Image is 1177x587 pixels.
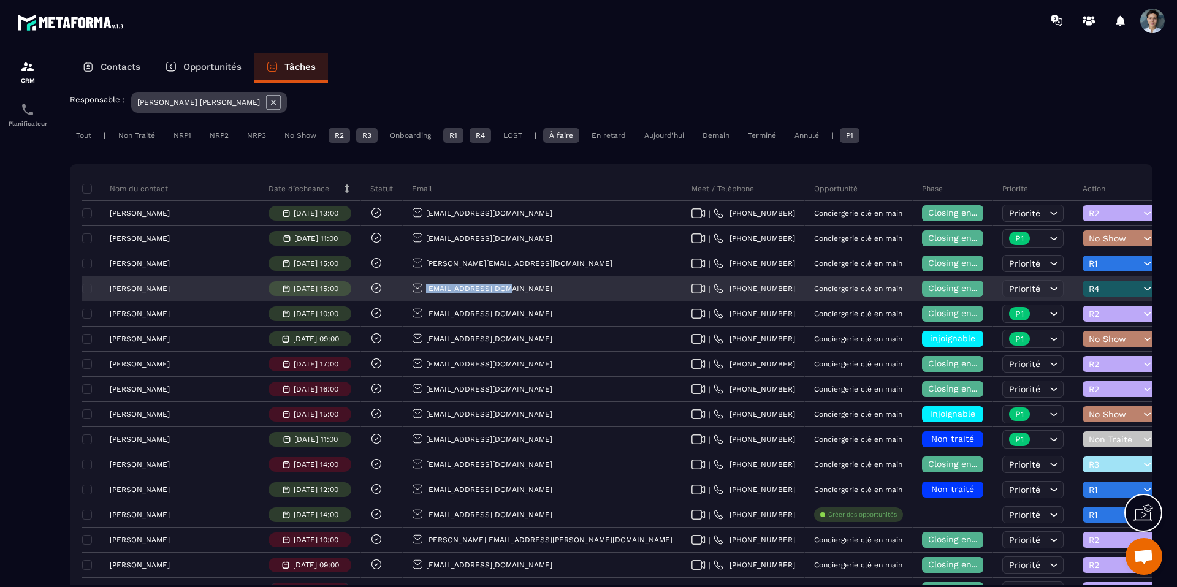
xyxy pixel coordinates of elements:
[928,233,998,243] span: Closing en cours
[1089,334,1140,344] span: No Show
[20,102,35,117] img: scheduler
[709,460,710,469] span: |
[167,128,197,143] div: NRP1
[294,209,338,218] p: [DATE] 13:00
[814,410,902,418] p: Conciergerie clé en main
[928,358,998,368] span: Closing en cours
[1089,560,1140,570] span: R2
[70,95,125,104] p: Responsable :
[1089,208,1140,218] span: R2
[110,385,170,393] p: [PERSON_NAME]
[714,560,795,570] a: [PHONE_NUMBER]
[714,334,795,344] a: [PHONE_NUMBER]
[294,234,338,243] p: [DATE] 11:00
[1089,359,1140,369] span: R2
[20,59,35,74] img: formation
[828,510,897,519] p: Créer des opportunités
[443,128,463,143] div: R1
[269,184,329,194] p: Date d’échéance
[294,309,338,318] p: [DATE] 10:00
[928,208,998,218] span: Closing en cours
[814,259,902,268] p: Conciergerie clé en main
[709,259,710,268] span: |
[714,434,795,444] a: [PHONE_NUMBER]
[709,309,710,319] span: |
[814,209,902,218] p: Conciergerie clé en main
[293,335,339,343] p: [DATE] 09:00
[814,385,902,393] p: Conciergerie clé en main
[709,385,710,394] span: |
[922,184,943,194] p: Phase
[294,485,338,494] p: [DATE] 12:00
[254,53,328,83] a: Tâches
[928,308,998,318] span: Closing en cours
[814,309,902,318] p: Conciergerie clé en main
[1009,560,1040,570] span: Priorité
[110,335,170,343] p: [PERSON_NAME]
[714,208,795,218] a: [PHONE_NUMBER]
[329,128,350,143] div: R2
[110,485,170,494] p: [PERSON_NAME]
[1089,535,1140,545] span: R2
[110,561,170,569] p: [PERSON_NAME]
[1015,309,1024,318] p: P1
[70,53,153,83] a: Contacts
[788,128,825,143] div: Annulé
[638,128,690,143] div: Aujourd'hui
[1009,460,1040,469] span: Priorité
[110,284,170,293] p: [PERSON_NAME]
[356,128,378,143] div: R3
[814,561,902,569] p: Conciergerie clé en main
[709,485,710,494] span: |
[714,460,795,469] a: [PHONE_NUMBER]
[110,536,170,544] p: [PERSON_NAME]
[85,184,168,194] p: Nom du contact
[241,128,272,143] div: NRP3
[714,233,795,243] a: [PHONE_NUMBER]
[709,234,710,243] span: |
[1009,208,1040,218] span: Priorité
[17,11,128,34] img: logo
[709,360,710,369] span: |
[110,234,170,243] p: [PERSON_NAME]
[1002,184,1028,194] p: Priorité
[1009,485,1040,494] span: Priorité
[709,536,710,545] span: |
[814,536,902,544] p: Conciergerie clé en main
[278,128,322,143] div: No Show
[714,384,795,394] a: [PHONE_NUMBER]
[370,184,393,194] p: Statut
[714,535,795,545] a: [PHONE_NUMBER]
[1089,434,1140,444] span: Non Traité
[1009,510,1040,520] span: Priorité
[814,360,902,368] p: Conciergerie clé en main
[1083,184,1105,194] p: Action
[535,131,537,140] p: |
[714,510,795,520] a: [PHONE_NUMBER]
[104,131,106,140] p: |
[714,485,795,494] a: [PHONE_NUMBER]
[294,284,338,293] p: [DATE] 15:00
[110,460,170,469] p: [PERSON_NAME]
[293,561,339,569] p: [DATE] 09:00
[585,128,632,143] div: En retard
[931,484,974,494] span: Non traité
[294,460,338,469] p: [DATE] 14:00
[294,360,338,368] p: [DATE] 17:00
[709,335,710,344] span: |
[470,128,491,143] div: R4
[1089,233,1140,243] span: No Show
[1009,535,1040,545] span: Priorité
[294,510,338,519] p: [DATE] 14:00
[1015,410,1024,418] p: P1
[742,128,782,143] div: Terminé
[928,559,998,569] span: Closing en cours
[112,128,161,143] div: Non Traité
[1015,435,1024,444] p: P1
[137,98,260,107] p: [PERSON_NAME] [PERSON_NAME]
[709,435,710,444] span: |
[1015,335,1024,343] p: P1
[709,410,710,419] span: |
[3,93,52,136] a: schedulerschedulerPlanificateur
[928,459,998,469] span: Closing en cours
